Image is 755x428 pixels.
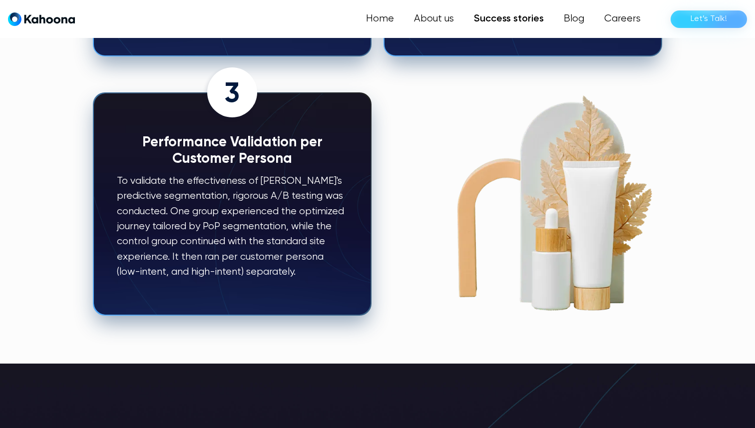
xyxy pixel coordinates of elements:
a: Blog [554,9,594,29]
a: About us [404,9,464,29]
a: Careers [594,9,651,29]
p: To validate the effectiveness of [PERSON_NAME]'s predictive segmentation, rigorous A/B testing wa... [117,174,348,280]
a: Let’s Talk! [671,10,747,28]
div: 3 [207,67,257,117]
div: Let’s Talk! [691,11,727,27]
a: home [8,12,75,26]
a: Home [356,9,404,29]
a: Success stories [464,9,554,29]
h3: Performance Validation per Customer Persona [117,134,348,168]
